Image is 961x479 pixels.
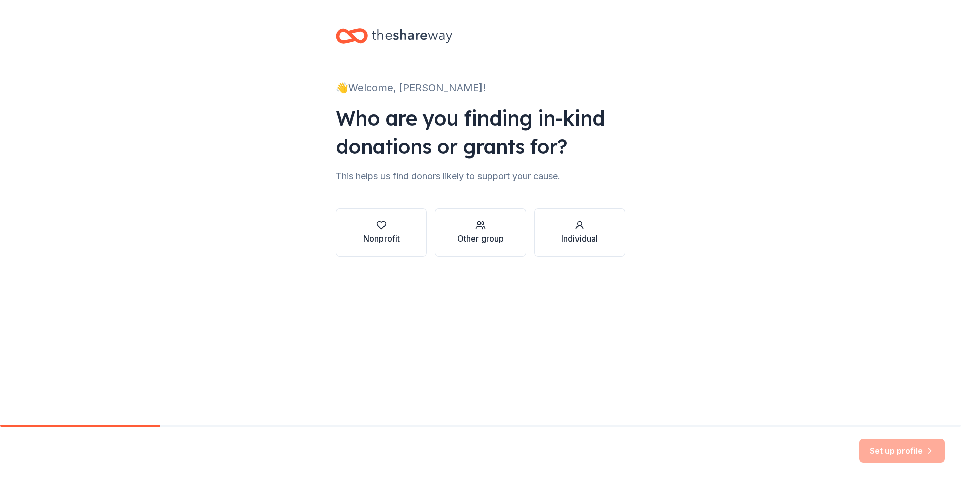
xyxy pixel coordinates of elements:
[534,208,625,257] button: Individual
[435,208,526,257] button: Other group
[457,232,504,245] div: Other group
[336,80,625,96] div: 👋 Welcome, [PERSON_NAME]!
[336,104,625,160] div: Who are you finding in-kind donations or grants for?
[336,168,625,184] div: This helps us find donors likely to support your cause.
[336,208,427,257] button: Nonprofit
[561,232,598,245] div: Individual
[363,232,400,245] div: Nonprofit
